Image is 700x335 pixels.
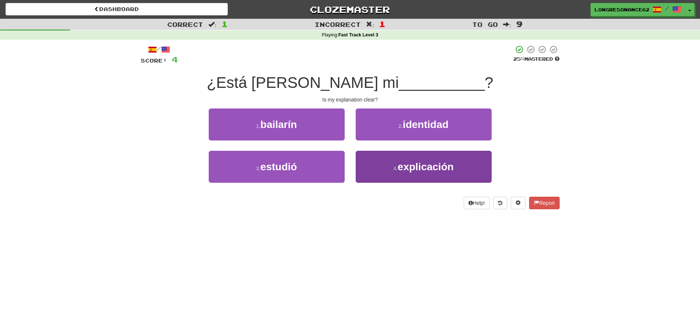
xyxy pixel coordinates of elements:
small: 4 . [393,165,398,171]
span: ? [485,74,493,91]
a: Clozemaster [239,3,461,16]
span: ¿Está [PERSON_NAME] mi [207,74,399,91]
span: : [503,21,511,28]
span: 1 [222,19,228,28]
span: : [366,21,374,28]
span: To go [472,21,498,28]
button: Round history (alt+y) [493,197,507,209]
span: / [665,6,669,11]
div: Mastered [513,56,560,63]
span: Correct [167,21,203,28]
span: __________ [399,74,485,91]
button: Help! [464,197,490,209]
span: 25 % [513,56,524,62]
small: 2 . [398,123,403,129]
span: 9 [516,19,523,28]
span: identidad [403,119,448,130]
a: LongResonance6285 / [590,3,685,16]
span: Incorrect [315,21,361,28]
div: / [141,45,178,54]
span: : [208,21,216,28]
button: Report [529,197,559,209]
span: Score: [141,57,167,64]
small: 3 . [256,165,261,171]
span: 4 [172,55,178,64]
span: explicación [398,161,454,172]
button: 4.explicación [356,151,492,183]
span: bailarín [261,119,297,130]
span: estudió [261,161,297,172]
strong: Fast Track Level 3 [338,32,378,38]
span: LongResonance6285 [595,6,649,13]
button: 3.estudió [209,151,345,183]
small: 1 . [256,123,261,129]
button: 2.identidad [356,108,492,140]
button: 1.bailarín [209,108,345,140]
span: 1 [379,19,385,28]
a: Dashboard [6,3,228,15]
div: Is my explanation clear? [141,96,560,103]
